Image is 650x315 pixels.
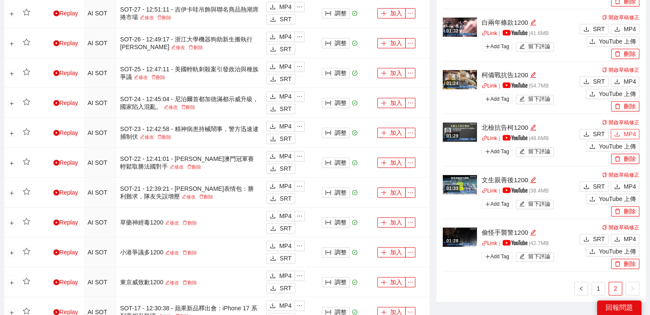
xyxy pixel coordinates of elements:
[593,24,605,34] span: SRT
[377,128,406,138] button: plus加入
[279,152,291,161] span: MP4
[163,220,181,225] a: 修改
[157,134,162,139] span: delete
[530,17,536,28] div: 編輯
[381,160,387,166] span: plus
[322,68,350,78] button: column-width調整
[611,154,639,164] button: delete刪除
[381,249,387,256] span: plus
[165,250,170,255] span: edit
[181,105,186,109] span: delete
[602,225,639,230] a: 開啟草稿修正
[406,100,415,106] span: ellipsis
[593,182,605,191] span: SRT
[270,225,276,232] span: download
[294,61,305,72] button: ellipsis
[279,211,291,221] span: MP4
[181,220,198,225] a: 刪除
[140,15,144,20] span: edit
[157,15,162,20] span: delete
[579,24,609,34] button: downloadSRT
[381,219,387,226] span: plus
[579,76,609,87] button: downloadSRT
[624,182,636,191] span: MP4
[583,131,589,138] span: download
[266,61,295,72] button: downloadMP4
[163,250,181,255] a: 修改
[406,70,415,76] span: ellipsis
[270,93,276,100] span: download
[9,10,15,17] button: 展開行
[294,121,305,131] button: ellipsis
[516,95,554,104] button: edit留下評論
[405,187,415,198] button: ellipsis
[168,164,185,169] a: 修改
[583,26,589,33] span: download
[270,34,276,41] span: download
[503,240,527,245] img: yt_logo_rgb_light.a676ea31.png
[530,227,536,238] div: 編輯
[445,237,459,245] div: 01:28
[589,143,595,150] span: upload
[615,51,621,58] span: delete
[377,247,406,257] button: plus加入
[295,93,304,99] span: ellipsis
[443,17,477,37] img: 1c2d0e5a-87c3-4c76-848c-bfa01022625c.jpg
[602,15,607,20] span: copy
[187,45,204,50] a: 刪除
[169,45,187,50] a: 修改
[445,80,459,87] div: 01:24
[406,40,415,46] span: ellipsis
[589,248,595,255] span: upload
[530,175,536,185] div: 編輯
[611,181,639,192] button: downloadMP4
[182,194,186,199] span: edit
[482,83,487,88] span: link
[602,120,607,125] span: copy
[9,249,15,256] button: 展開行
[519,254,525,260] span: edit
[53,40,59,46] span: play-circle
[405,98,415,108] button: ellipsis
[377,157,406,168] button: plus加入
[182,250,187,255] span: delete
[295,213,304,219] span: ellipsis
[185,164,203,169] a: 刪除
[602,225,607,230] span: copy
[270,243,276,250] span: download
[589,196,595,203] span: upload
[266,223,295,233] button: downloadSRT
[270,166,276,172] span: download
[270,153,276,160] span: download
[614,236,620,243] span: download
[445,185,459,192] div: 01:33
[530,177,536,183] span: edit
[270,64,276,70] span: download
[279,15,291,24] span: SRT
[445,27,459,35] div: 01:32
[325,40,331,47] span: column-width
[294,241,305,251] button: ellipsis
[615,103,621,110] span: delete
[443,70,477,89] img: cd145558-03f2-4625-8ae5-88a17c024be3.jpg
[586,246,639,257] button: uploadYouTube 上傳
[53,249,78,256] a: Replay
[199,194,204,199] span: delete
[614,79,620,85] span: download
[482,188,497,194] a: linkLink
[530,229,536,236] span: edit
[614,26,620,33] span: download
[530,72,536,78] span: edit
[377,38,406,48] button: plus加入
[9,40,15,47] button: 展開行
[611,101,639,111] button: delete刪除
[53,129,78,136] a: Replay
[406,249,415,255] span: ellipsis
[325,219,331,226] span: column-width
[279,254,291,263] span: SRT
[170,164,174,169] span: edit
[599,194,636,204] span: YouTube 上傳
[9,160,15,166] button: 展開行
[138,15,156,20] a: 修改
[294,181,305,191] button: ellipsis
